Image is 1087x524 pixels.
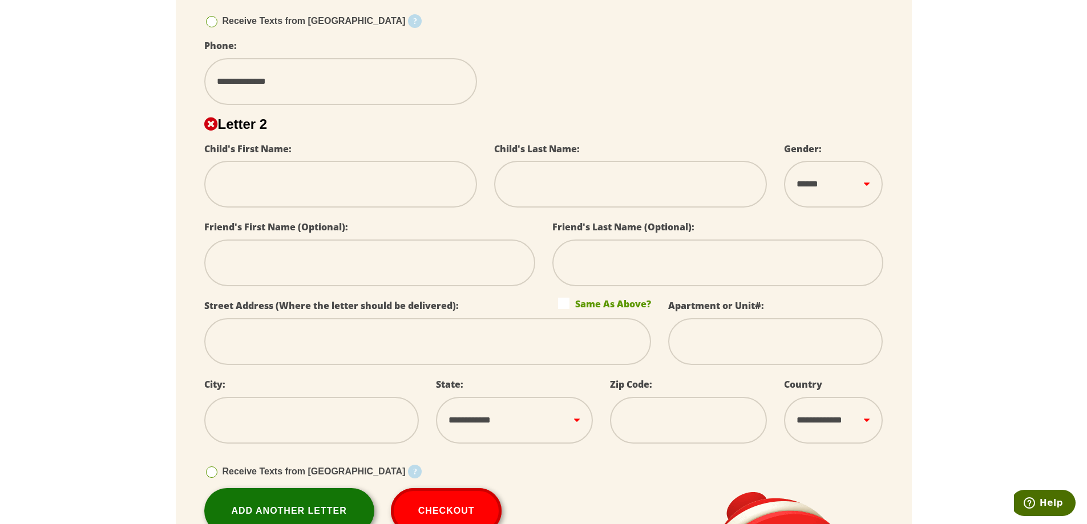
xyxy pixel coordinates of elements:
span: Receive Texts from [GEOGRAPHIC_DATA] [223,466,406,476]
label: Friend's First Name (Optional): [204,221,348,233]
label: Zip Code: [610,378,652,391]
span: Receive Texts from [GEOGRAPHIC_DATA] [223,16,406,26]
label: Friend's Last Name (Optional): [552,221,694,233]
h2: Letter 2 [204,116,883,132]
label: Gender: [784,143,822,155]
label: Street Address (Where the letter should be delivered): [204,299,459,312]
label: Child's First Name: [204,143,292,155]
label: Same As Above? [558,298,651,309]
label: Country [784,378,822,391]
label: City: [204,378,225,391]
label: Phone: [204,39,237,52]
label: State: [436,378,463,391]
label: Apartment or Unit#: [668,299,764,312]
label: Child's Last Name: [494,143,580,155]
iframe: Opens a widget where you can find more information [1014,490,1076,518]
